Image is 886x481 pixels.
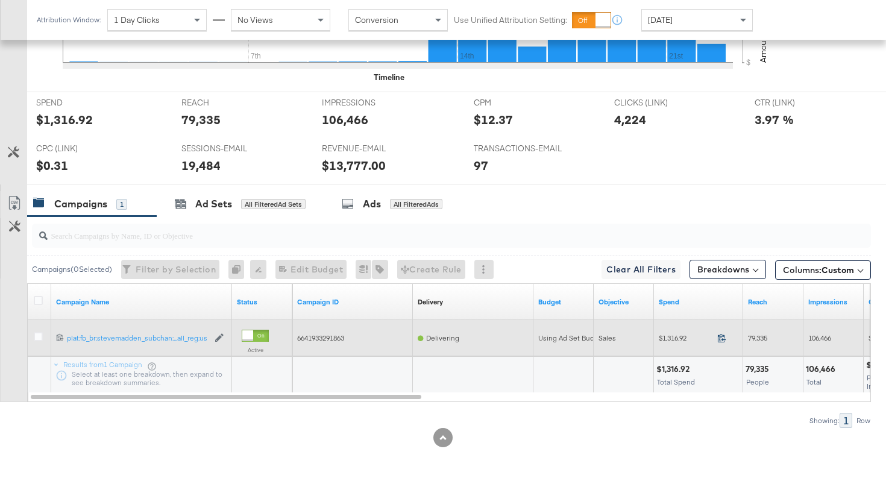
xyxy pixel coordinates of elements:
[67,333,209,343] div: plat:fb_br:stevemadden_subchan:...all_reg:us
[808,297,859,307] a: The number of times your ad was served. On mobile apps an ad is counted as served the first time ...
[808,333,831,342] span: 106,466
[657,377,695,386] span: Total Spend
[758,10,768,63] text: Amount (USD)
[36,157,68,174] div: $0.31
[322,143,412,154] span: REVENUE-EMAIL
[659,297,738,307] a: The total amount spent to date.
[656,363,693,375] div: $1,316.92
[322,97,412,108] span: IMPRESSIONS
[36,97,127,108] span: SPEND
[474,157,488,174] div: 97
[374,72,404,83] div: Timeline
[322,111,368,128] div: 106,466
[474,143,564,154] span: TRANSACTIONS-EMAIL
[181,157,221,174] div: 19,484
[237,14,273,25] span: No Views
[228,260,250,279] div: 0
[599,297,649,307] a: Your campaign's objective.
[538,297,589,307] a: The maximum amount you're willing to spend on your ads, on average each day or over the lifetime ...
[690,260,766,279] button: Breakdowns
[36,143,127,154] span: CPC (LINK)
[840,413,852,428] div: 1
[538,333,605,343] div: Using Ad Set Budget
[116,199,127,210] div: 1
[363,197,381,211] div: Ads
[114,14,160,25] span: 1 Day Clicks
[390,199,442,210] div: All Filtered Ads
[783,264,854,276] span: Columns:
[755,111,794,128] div: 3.97 %
[746,377,769,386] span: People
[748,297,799,307] a: The number of people your ad was served to.
[32,264,112,275] div: Campaigns ( 0 Selected)
[426,333,459,342] span: Delivering
[746,363,773,375] div: 79,335
[614,97,705,108] span: CLICKS (LINK)
[48,219,796,242] input: Search Campaigns by Name, ID or Objective
[606,262,676,277] span: Clear All Filters
[54,197,107,211] div: Campaigns
[809,417,840,425] div: Showing:
[602,260,680,279] button: Clear All Filters
[659,333,712,342] span: $1,316.92
[322,157,386,174] div: $13,777.00
[599,333,616,342] span: Sales
[355,14,398,25] span: Conversion
[237,297,287,307] a: Shows the current state of your Ad Campaign.
[181,111,221,128] div: 79,335
[755,97,845,108] span: CTR (LINK)
[195,197,232,211] div: Ad Sets
[474,111,513,128] div: $12.37
[67,333,209,344] a: plat:fb_br:stevemadden_subchan:...all_reg:us
[748,333,767,342] span: 79,335
[418,297,443,307] div: Delivery
[614,111,646,128] div: 4,224
[297,333,344,342] span: 6641933291863
[241,199,306,210] div: All Filtered Ad Sets
[775,260,871,280] button: Columns:Custom
[454,14,567,26] label: Use Unified Attribution Setting:
[181,143,272,154] span: SESSIONS-EMAIL
[36,111,93,128] div: $1,316.92
[242,346,269,354] label: Active
[822,265,854,275] span: Custom
[856,417,871,425] div: Row
[648,14,673,25] span: [DATE]
[806,377,822,386] span: Total
[474,97,564,108] span: CPM
[418,297,443,307] a: Reflects the ability of your Ad Campaign to achieve delivery based on ad states, schedule and bud...
[36,16,101,24] div: Attribution Window:
[806,363,839,375] div: 106,466
[56,297,227,307] a: Your campaign name.
[181,97,272,108] span: REACH
[297,297,408,307] a: Your campaign ID.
